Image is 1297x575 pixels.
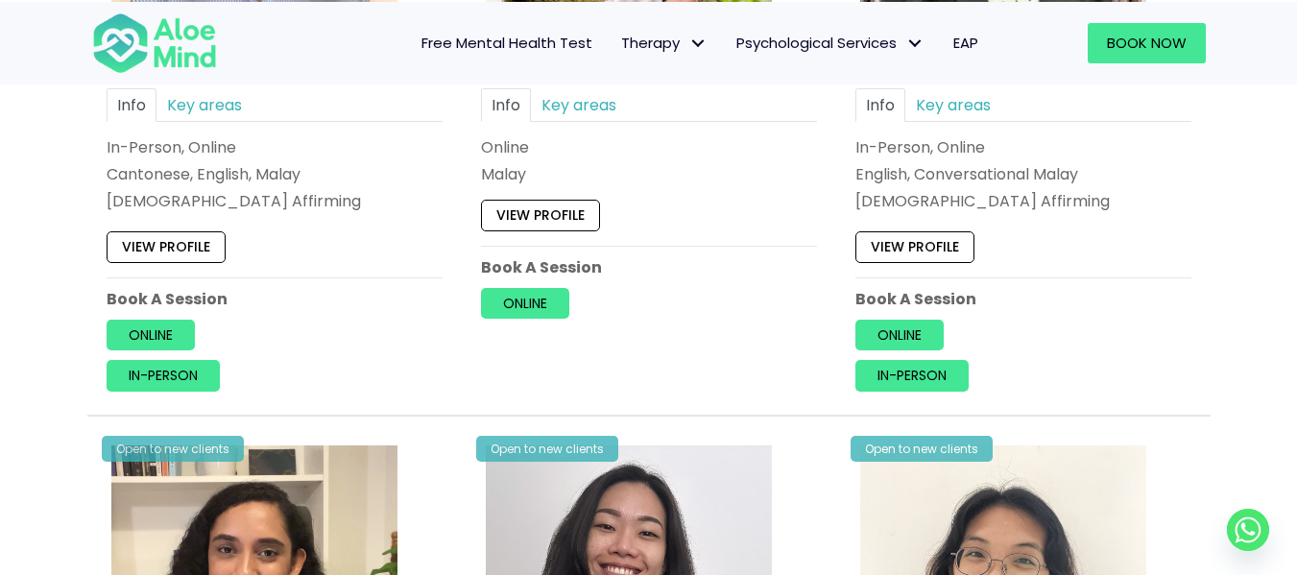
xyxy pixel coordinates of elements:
div: Open to new clients [102,436,244,462]
span: Therapy: submenu [685,29,712,57]
a: In-person [855,360,969,391]
a: Whatsapp [1227,509,1269,551]
a: Online [107,320,195,350]
span: Therapy [621,33,708,53]
div: In-Person, Online [855,136,1191,158]
a: Psychological ServicesPsychological Services: submenu [722,23,939,63]
span: Free Mental Health Test [421,33,592,53]
a: Online [855,320,944,350]
span: Book Now [1107,33,1187,53]
p: Book A Session [855,287,1191,309]
nav: Menu [242,23,993,63]
div: Open to new clients [851,436,993,462]
div: Open to new clients [476,436,618,462]
a: Info [855,87,905,121]
a: Key areas [905,87,1001,121]
span: Psychological Services: submenu [901,29,929,57]
a: Key areas [531,87,627,121]
span: EAP [953,33,978,53]
a: EAP [939,23,993,63]
a: Online [481,287,569,318]
a: View profile [107,231,226,262]
a: Key areas [156,87,252,121]
a: View profile [481,200,600,230]
p: Book A Session [107,287,443,309]
p: Book A Session [481,255,817,277]
span: Psychological Services [736,33,925,53]
div: [DEMOGRAPHIC_DATA] Affirming [107,190,443,212]
a: Free Mental Health Test [407,23,607,63]
div: Online [481,136,817,158]
div: In-Person, Online [107,136,443,158]
p: Malay [481,163,817,185]
a: Info [107,87,156,121]
p: Cantonese, English, Malay [107,163,443,185]
a: Info [481,87,531,121]
a: Book Now [1088,23,1206,63]
div: [DEMOGRAPHIC_DATA] Affirming [855,190,1191,212]
a: View profile [855,231,974,262]
a: In-person [107,360,220,391]
a: TherapyTherapy: submenu [607,23,722,63]
p: English, Conversational Malay [855,163,1191,185]
img: Aloe mind Logo [92,12,217,75]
